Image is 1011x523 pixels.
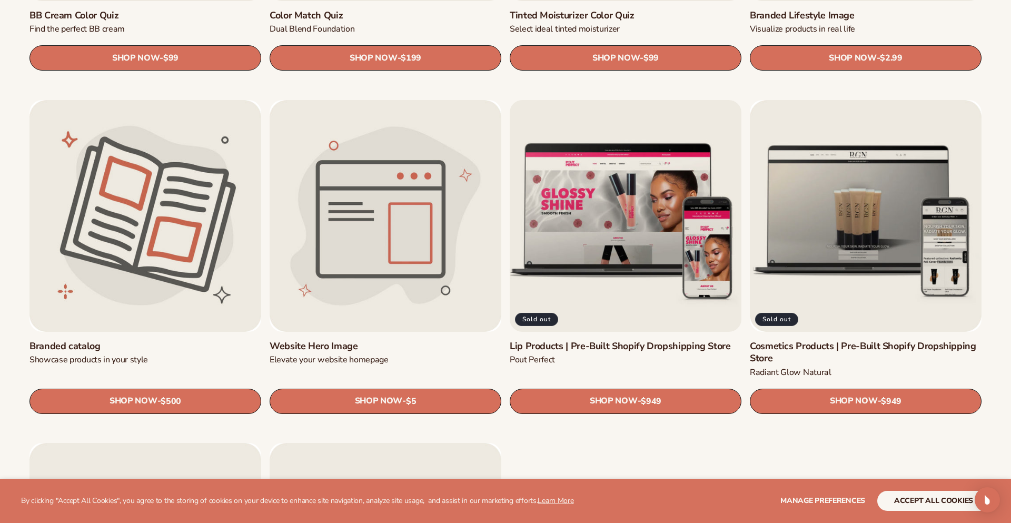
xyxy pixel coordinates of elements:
[29,45,261,71] a: SHOP NOW- $99
[29,340,261,352] a: Branded catalog
[975,487,1000,512] div: Open Intercom Messenger
[406,396,416,406] span: $5
[750,388,982,413] a: SHOP NOW- $949
[29,388,261,413] a: SHOP NOW- $500
[161,396,181,406] span: $500
[401,53,421,63] span: $199
[510,9,741,22] a: Tinted Moisturizer Color Quiz
[780,491,865,511] button: Manage preferences
[590,396,637,406] span: SHOP NOW
[750,45,982,71] a: SHOP NOW- $2.99
[750,9,982,22] a: Branded Lifestyle Image
[270,9,501,22] a: Color Match Quiz
[641,396,661,406] span: $949
[350,53,397,63] span: SHOP NOW
[112,53,160,63] span: SHOP NOW
[592,53,640,63] span: SHOP NOW
[643,53,659,63] span: $99
[880,53,902,63] span: $2.99
[355,396,402,406] span: SHOP NOW
[510,45,741,71] a: SHOP NOW- $99
[750,340,982,365] a: Cosmetics Products | Pre-Built Shopify Dropshipping Store
[830,396,877,406] span: SHOP NOW
[21,497,574,506] p: By clicking "Accept All Cookies", you agree to the storing of cookies on your device to enhance s...
[110,396,157,406] span: SHOP NOW
[780,496,865,506] span: Manage preferences
[270,45,501,71] a: SHOP NOW- $199
[538,496,573,506] a: Learn More
[163,53,179,63] span: $99
[510,388,741,413] a: SHOP NOW- $949
[29,9,261,22] a: BB Cream Color Quiz
[877,491,990,511] button: accept all cookies
[881,396,901,406] span: $949
[510,340,741,352] a: Lip Products | Pre-Built Shopify Dropshipping Store
[829,53,876,63] span: SHOP NOW
[270,340,501,352] a: Website Hero Image
[270,388,501,413] a: SHOP NOW- $5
